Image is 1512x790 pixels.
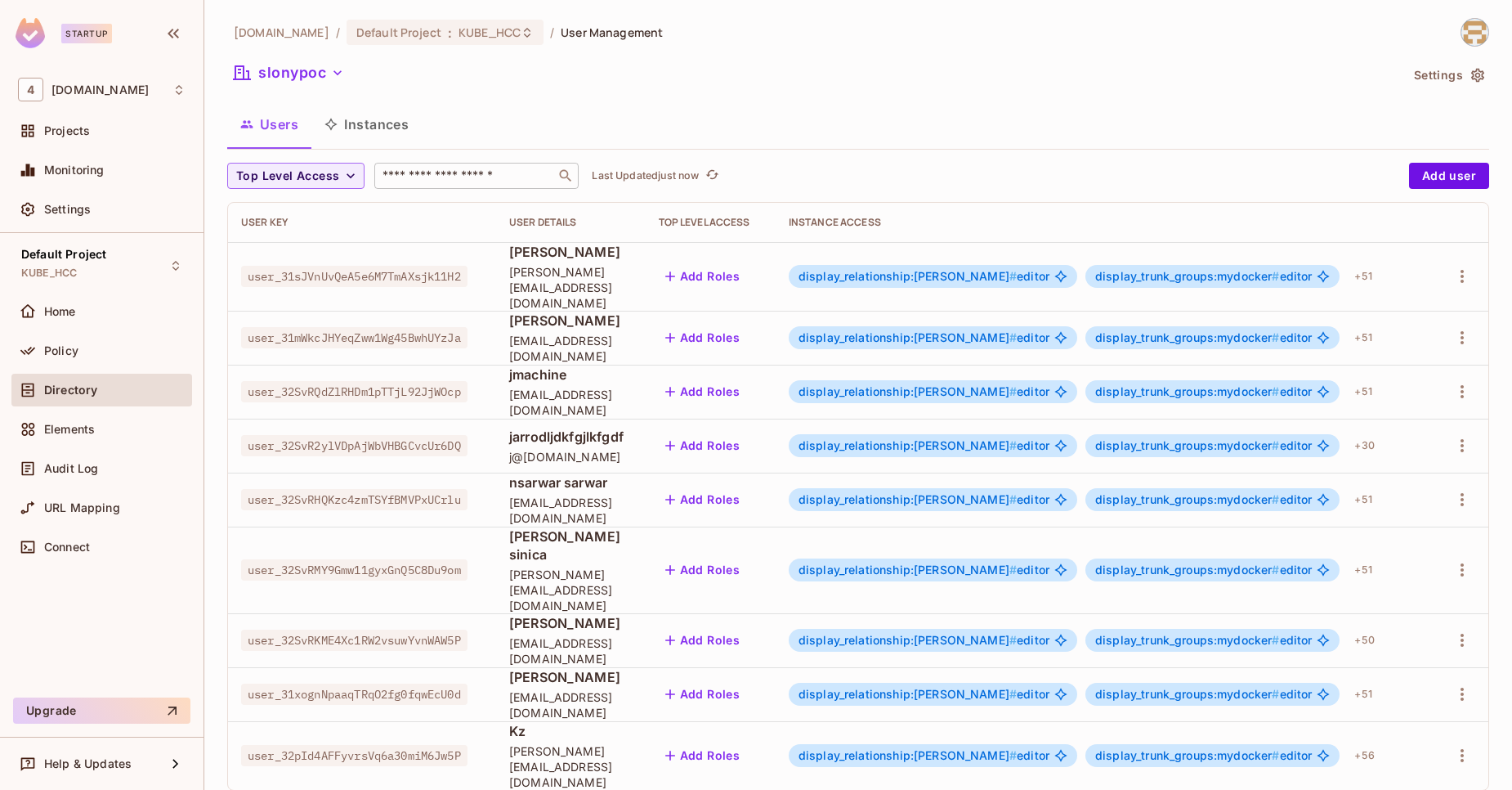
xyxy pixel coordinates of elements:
[1272,384,1279,398] span: #
[1272,748,1279,762] span: #
[51,83,149,97] span: Workspace: 46labs.com
[44,344,78,357] span: Policy
[1272,492,1279,506] span: #
[798,749,1049,762] span: editor
[1348,681,1378,707] div: + 51
[227,60,351,86] button: slonypoc
[1095,687,1280,701] span: display_trunk_groups:mydocker
[336,25,340,40] li: /
[509,264,633,311] span: [PERSON_NAME][EMAIL_ADDRESS][DOMAIN_NAME]
[44,164,105,177] span: Monitoring
[1095,270,1312,283] span: editor
[509,527,633,563] span: [PERSON_NAME] sinica
[241,684,467,705] span: user_31xognNpaaqTRqO2fg0fqwEcU0d
[509,474,633,492] span: nsarwar sarwar
[798,563,1049,577] span: editor
[1095,748,1280,762] span: display_trunk_groups:mydocker
[1272,633,1279,647] span: #
[798,493,1049,506] span: editor
[509,743,633,790] span: [PERSON_NAME][EMAIL_ADDRESS][DOMAIN_NAME]
[592,169,699,182] p: Last Updated just now
[509,689,633,720] span: [EMAIL_ADDRESS][DOMAIN_NAME]
[241,381,467,402] span: user_32SvRQdZlRHDm1pTTjL92JjWOcp
[509,495,633,526] span: [EMAIL_ADDRESS][DOMAIN_NAME]
[1009,269,1017,283] span: #
[798,270,1049,283] span: editor
[236,166,339,186] span: Top Level Access
[705,168,719,184] span: refresh
[659,557,747,583] button: Add Roles
[789,216,1420,229] div: Instance Access
[1348,627,1380,653] div: + 50
[798,384,1017,398] span: display_relationship:[PERSON_NAME]
[659,433,747,459] button: Add Roles
[44,124,90,137] span: Projects
[1409,163,1489,189] button: Add user
[44,423,95,436] span: Elements
[311,104,422,145] button: Instances
[509,366,633,384] span: jmachine
[18,78,43,101] span: 4
[509,387,633,418] span: [EMAIL_ADDRESS][DOMAIN_NAME]
[1009,633,1017,647] span: #
[798,633,1017,647] span: display_relationship:[PERSON_NAME]
[509,722,633,740] span: Kz
[44,384,97,397] span: Directory
[1095,563,1312,577] span: editor
[659,379,747,405] button: Add Roles
[798,748,1017,762] span: display_relationship:[PERSON_NAME]
[1095,438,1280,452] span: display_trunk_groups:mydocker
[659,487,747,513] button: Add Roles
[241,327,467,348] span: user_31mWkcJHYeqZww1Wg45BwhUYzJa
[798,563,1017,577] span: display_relationship:[PERSON_NAME]
[1009,687,1017,701] span: #
[61,24,112,43] div: Startup
[509,449,633,465] span: j@[DOMAIN_NAME]
[798,492,1017,506] span: display_relationship:[PERSON_NAME]
[1095,749,1312,762] span: editor
[1095,492,1280,506] span: display_trunk_groups:mydocker
[241,559,467,581] span: user_32SvRMY9Gmw11gyxGnQ5C8Du9om
[44,757,132,770] span: Help & Updates
[1009,748,1017,762] span: #
[1009,330,1017,344] span: #
[16,18,45,48] img: SReyMgAAAABJRU5ErkJggg==
[509,333,633,364] span: [EMAIL_ADDRESS][DOMAIN_NAME]
[241,266,467,287] span: user_31sJVnUvQeA5e6M7TmAXsjk11H2
[1095,633,1280,647] span: display_trunk_groups:mydocker
[1009,492,1017,506] span: #
[44,501,120,514] span: URL Mapping
[798,330,1017,344] span: display_relationship:[PERSON_NAME]
[1272,687,1279,701] span: #
[798,331,1049,344] span: editor
[1009,563,1017,577] span: #
[798,438,1017,452] span: display_relationship:[PERSON_NAME]
[798,687,1017,701] span: display_relationship:[PERSON_NAME]
[798,269,1017,283] span: display_relationship:[PERSON_NAME]
[21,248,106,261] span: Default Project
[1272,330,1279,344] span: #
[44,541,90,554] span: Connect
[798,385,1049,398] span: editor
[356,25,441,40] span: Default Project
[798,688,1049,701] span: editor
[227,104,311,145] button: Users
[509,243,633,261] span: [PERSON_NAME]
[447,26,453,39] span: :
[1348,487,1378,513] div: + 51
[1348,325,1378,351] div: + 51
[509,216,633,229] div: User Details
[21,267,77,280] span: KUBE_HCC
[1095,563,1280,577] span: display_trunk_groups:mydocker
[459,25,521,40] span: KUBE_HCC
[227,163,365,189] button: Top Level Access
[1272,563,1279,577] span: #
[1095,330,1280,344] span: display_trunk_groups:mydocker
[550,25,554,40] li: /
[1009,438,1017,452] span: #
[1095,634,1312,647] span: editor
[699,166,722,186] span: Click to refresh data
[1095,493,1312,506] span: editor
[509,567,633,613] span: [PERSON_NAME][EMAIL_ADDRESS][DOMAIN_NAME]
[1095,269,1280,283] span: display_trunk_groups:mydocker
